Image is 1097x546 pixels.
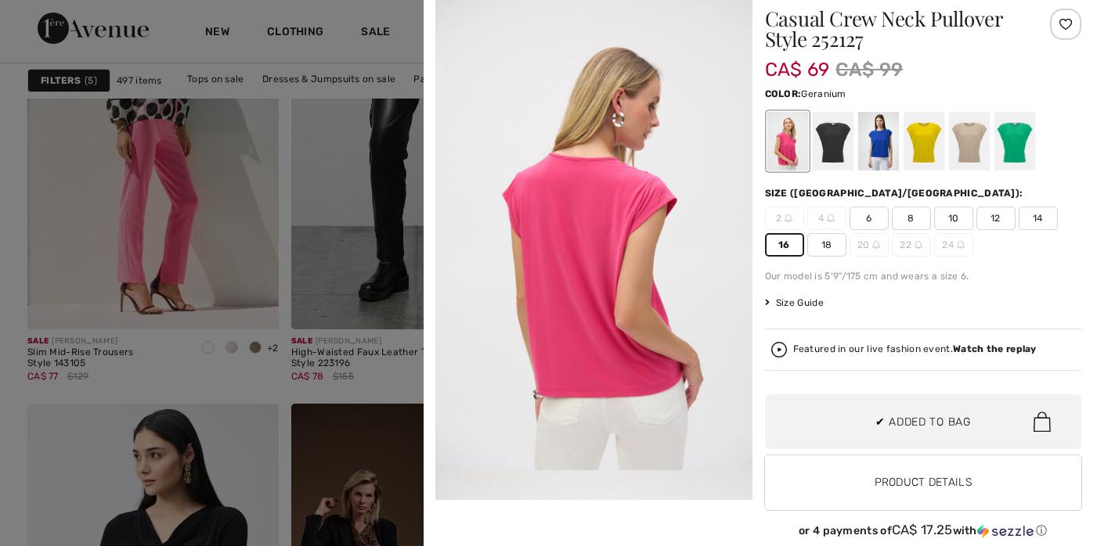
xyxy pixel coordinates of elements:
span: 22 [892,233,931,257]
span: 14 [1019,207,1058,230]
div: or 4 payments ofCA$ 17.25withSezzle Click to learn more about Sezzle [765,523,1082,544]
span: CA$ 99 [835,56,903,84]
img: ring-m.svg [827,214,835,222]
img: Watch the replay [771,342,787,357]
span: 10 [934,207,973,230]
span: 12 [976,207,1016,230]
span: CA$ 17.25 [892,522,953,537]
span: Help [36,11,68,25]
div: Size ([GEOGRAPHIC_DATA]/[GEOGRAPHIC_DATA]): [765,186,1027,200]
span: 18 [807,233,846,257]
span: Color: [765,88,802,99]
div: Royal Sapphire 163 [857,112,898,171]
span: 20 [850,233,889,257]
div: Our model is 5'9"/175 cm and wears a size 6. [765,269,1082,283]
div: Garden green [994,112,1034,171]
img: Bag.svg [1034,411,1051,432]
span: 2 [765,207,804,230]
img: ring-m.svg [915,241,922,249]
span: 4 [807,207,846,230]
span: 16 [765,233,804,257]
div: Featured in our live fashion event. [793,344,1037,354]
div: Parchment [948,112,989,171]
span: 6 [850,207,889,230]
span: 24 [934,233,973,257]
div: Citrus [903,112,944,171]
img: Sezzle [977,524,1034,538]
img: ring-m.svg [872,241,880,249]
span: 8 [892,207,931,230]
span: CA$ 69 [765,43,830,81]
img: ring-m.svg [957,241,965,249]
button: Product Details [765,455,1082,510]
span: ✔ Added to Bag [875,414,971,430]
span: Size Guide [765,296,824,310]
div: Black [812,112,853,171]
span: Geranium [801,88,846,99]
div: Geranium [767,112,807,171]
strong: Watch the replay [953,343,1037,354]
img: ring-m.svg [785,214,792,222]
button: ✔ Added to Bag [765,394,1082,449]
div: or 4 payments of with [765,523,1082,538]
h1: Casual Crew Neck Pullover Style 252127 [765,9,1029,49]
